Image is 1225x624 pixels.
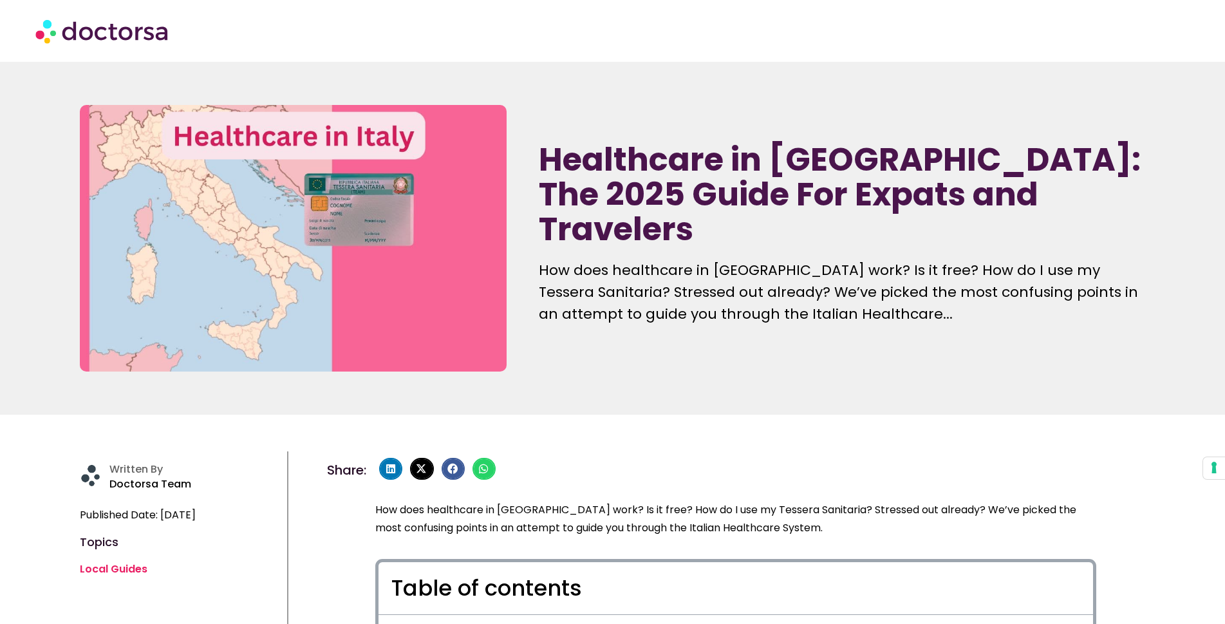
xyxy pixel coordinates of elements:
[472,458,496,480] div: Share on whatsapp
[379,458,402,480] div: Share on linkedin
[80,105,507,372] img: healthcare system in italy
[375,502,776,517] span: How does healthcare in [GEOGRAPHIC_DATA] work? Is it free? How do I use my
[327,464,366,477] h4: Share:
[80,537,281,547] h4: Topics
[375,502,1076,535] span: ? Stressed out already? We’ve picked the most confusing points in an attempt to guide you through...
[80,562,147,576] a: Local Guides
[779,502,866,517] span: Tessera Sanitaria
[80,506,196,524] span: Published Date: [DATE]
[391,575,1080,601] h4: Table of contents
[109,463,281,475] h4: Written By
[539,142,1145,247] h1: Healthcare in [GEOGRAPHIC_DATA]: The 2025 Guide For Expats and Travelers
[442,458,465,480] div: Share on facebook
[109,475,281,493] p: Doctorsa Team
[539,260,1145,325] p: How does healthcare in [GEOGRAPHIC_DATA] work? Is it free? How do I use my Tessera Sanitaria? Str...
[410,458,433,480] div: Share on x-twitter
[1203,457,1225,479] button: Your consent preferences for tracking technologies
